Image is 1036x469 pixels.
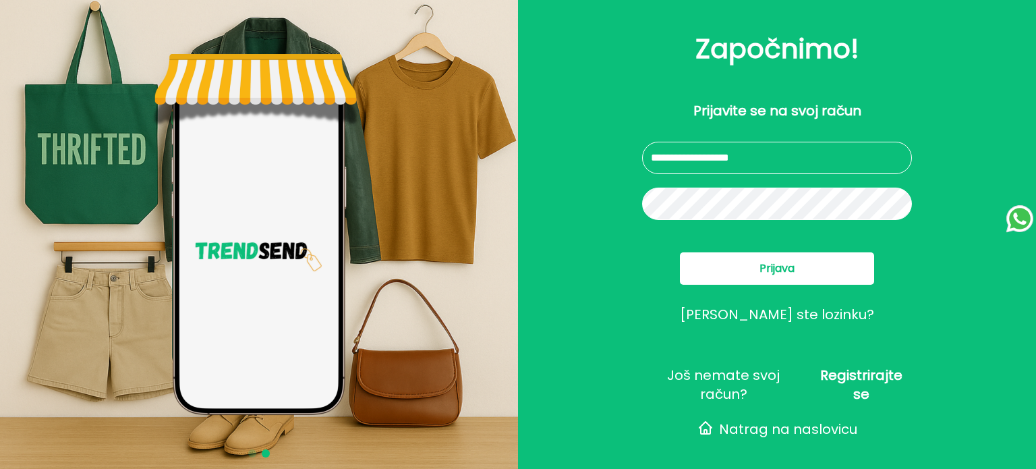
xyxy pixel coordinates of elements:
[540,28,1014,69] h2: Započnimo!
[680,306,874,323] button: [PERSON_NAME] ste lozinku?
[693,101,861,120] p: Prijavite se na svoj račun
[759,260,795,277] span: Prijava
[719,420,857,439] span: Natrag na naslovicu
[810,366,912,404] span: Registrirajte se
[680,252,874,285] button: Prijava
[642,420,912,436] button: Natrag na naslovicu
[642,377,912,393] button: Još nemate svoj račun?Registrirajte se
